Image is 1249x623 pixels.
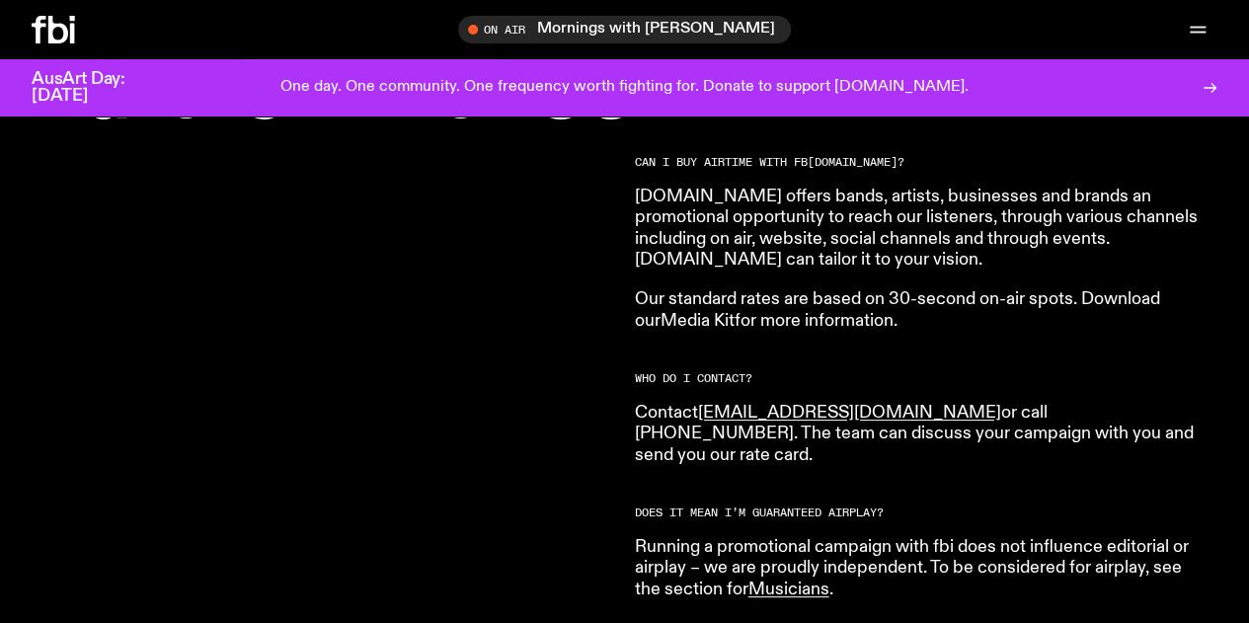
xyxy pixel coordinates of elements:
button: On AirMornings with [PERSON_NAME] [458,16,791,43]
a: [EMAIL_ADDRESS][DOMAIN_NAME] [698,404,1001,422]
h1: Partner With Us [32,53,1217,133]
h2: DOES IT MEAN I’M GUARANTEED AIRPLAY? [635,507,1204,518]
h2: WHO DO I CONTACT? [635,373,1204,384]
p: [DOMAIN_NAME] offers bands, artists, businesses and brands an promotional opportunity to reach ou... [635,187,1204,272]
p: Our standard rates are based on 30-second on-air spots. Download our for more information. [635,289,1204,332]
p: Running a promotional campaign with fbi does not influence editorial or airplay – we are proudly ... [635,537,1204,601]
p: One day. One community. One frequency worth fighting for. Donate to support [DOMAIN_NAME]. [280,79,969,97]
h2: CAN I BUY AIRTIME WITH FB [DOMAIN_NAME] ? [635,157,1204,168]
p: Contact or call [PHONE_NUMBER]. The team can discuss your campaign with you and send you our rate... [635,403,1204,467]
h3: AusArt Day: [DATE] [32,71,158,105]
a: Musicians [748,581,829,598]
a: Media Kit [661,312,735,330]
